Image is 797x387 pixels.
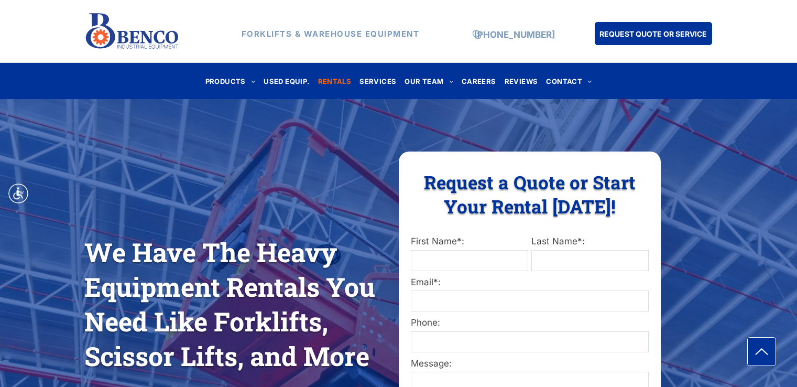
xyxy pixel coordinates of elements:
[599,24,707,44] span: REQUEST QUOTE OR SERVICE
[500,74,542,88] a: REVIEWS
[595,22,712,45] a: REQUEST QUOTE OR SERVICE
[411,316,649,330] label: Phone:
[400,74,457,88] a: OUR TEAM
[424,170,636,218] span: Request a Quote or Start Your Rental [DATE]!
[355,74,400,88] a: SERVICES
[542,74,596,88] a: CONTACT
[457,74,500,88] a: CAREERS
[84,235,375,373] span: We Have The Heavy Equipment Rentals You Need Like Forklifts, Scissor Lifts, and More
[242,29,420,39] strong: FORKLIFTS & WAREHOUSE EQUIPMENT
[411,357,649,371] label: Message:
[201,74,260,88] a: PRODUCTS
[411,276,649,289] label: Email*:
[531,235,649,249] label: Last Name*:
[474,29,555,40] a: [PHONE_NUMBER]
[314,74,356,88] a: RENTALS
[411,235,528,249] label: First Name*:
[259,74,313,88] a: USED EQUIP.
